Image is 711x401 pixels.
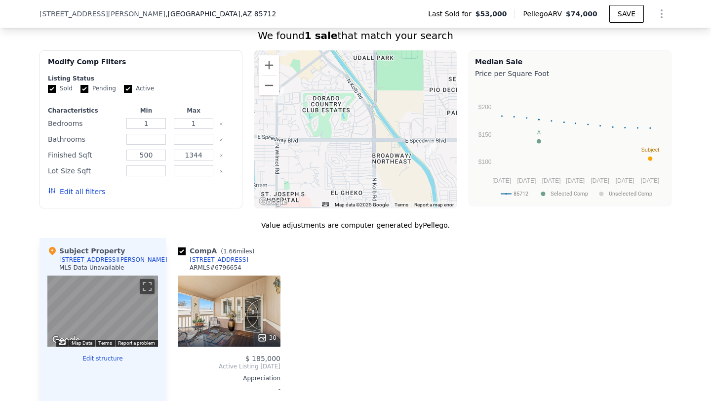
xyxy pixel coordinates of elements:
input: Sold [48,85,56,93]
button: Show Options [652,4,671,24]
button: SAVE [609,5,644,23]
div: Comp A [178,246,258,256]
div: Subject Property [47,246,125,256]
svg: A chart. [475,80,665,204]
button: Edit all filters [48,187,105,197]
div: 30 [257,333,276,343]
button: Zoom out [259,76,279,95]
text: [DATE] [542,177,561,184]
span: Active Listing [DATE] [178,362,280,370]
a: Terms (opens in new tab) [98,340,112,346]
button: Clear [219,122,223,126]
span: Pellego ARV [523,9,566,19]
div: Listing Status [48,75,234,82]
div: Min [124,107,168,115]
div: Max [172,107,215,115]
span: $53,000 [475,9,507,19]
label: Pending [80,84,116,93]
img: Google [257,196,289,208]
div: 1600 N Wilmot Rd Unit 246 [273,86,284,103]
text: A [537,129,541,135]
div: Lot Size Sqft [48,164,120,178]
text: 85712 [513,191,528,197]
text: [DATE] [492,177,511,184]
text: $150 [478,131,492,138]
div: Modify Comp Filters [48,57,234,75]
button: Zoom in [259,55,279,75]
text: $100 [478,159,492,165]
span: $ 185,000 [245,355,280,362]
input: Active [124,85,132,93]
div: Finished Sqft [48,148,120,162]
div: Street View [47,276,158,347]
span: Last Sold for [428,9,475,19]
a: [STREET_ADDRESS] [178,256,248,264]
button: Clear [219,138,223,142]
span: ( miles) [217,248,258,255]
div: Bathrooms [48,132,120,146]
text: $200 [478,104,492,111]
text: Subject [641,147,660,153]
input: Pending [80,85,88,93]
label: Sold [48,84,73,93]
label: Active [124,84,154,93]
span: , [GEOGRAPHIC_DATA] [165,9,276,19]
span: $74,000 [566,10,597,18]
button: Toggle fullscreen view [140,279,155,294]
div: MLS Data Unavailable [59,264,124,272]
div: Appreciation [178,374,280,382]
text: [DATE] [641,177,660,184]
a: Open this area in Google Maps (opens a new window) [257,196,289,208]
text: Selected Comp [551,191,588,197]
div: Median Sale [475,57,665,67]
button: Clear [219,154,223,158]
div: ARMLS # 6796654 [190,264,241,272]
text: Unselected Comp [609,191,652,197]
text: [DATE] [517,177,536,184]
span: [STREET_ADDRESS][PERSON_NAME] [39,9,165,19]
text: [DATE] [566,177,585,184]
a: Report a map error [414,202,454,207]
div: Price per Square Foot [475,67,665,80]
button: Keyboard shortcuts [59,340,66,345]
div: 7570 E Speedway Blvd [427,141,437,158]
img: Google [50,334,82,347]
div: [STREET_ADDRESS] [190,256,248,264]
div: Characteristics [48,107,120,115]
div: Value adjustments are computer generated by Pellego . [39,220,671,230]
button: Keyboard shortcuts [322,202,329,206]
a: Report a problem [118,340,155,346]
button: Clear [219,169,223,173]
div: [STREET_ADDRESS][PERSON_NAME] [59,256,167,264]
a: Terms (opens in new tab) [395,202,408,207]
text: [DATE] [616,177,634,184]
span: 1.66 [223,248,237,255]
div: We found that match your search [39,29,671,42]
div: Bedrooms [48,117,120,130]
strong: 1 sale [305,30,338,41]
div: - [178,382,280,396]
button: Edit structure [47,355,158,362]
span: Map data ©2025 Google [335,202,389,207]
button: Map Data [72,340,92,347]
div: Map [47,276,158,347]
a: Open this area in Google Maps (opens a new window) [50,334,82,347]
span: , AZ 85712 [240,10,276,18]
text: [DATE] [591,177,609,184]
